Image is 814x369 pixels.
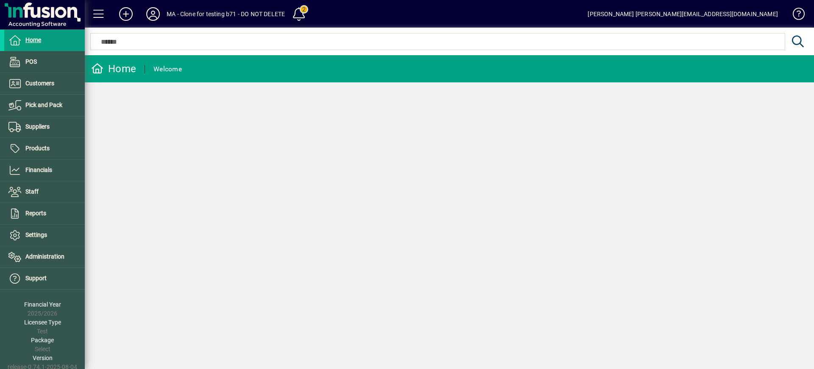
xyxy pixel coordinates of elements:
span: Settings [25,231,47,238]
a: Pick and Pack [4,95,85,116]
span: Administration [25,253,64,260]
span: Suppliers [25,123,50,130]
span: Support [25,275,47,282]
span: POS [25,58,37,65]
div: [PERSON_NAME] [PERSON_NAME][EMAIL_ADDRESS][DOMAIN_NAME] [588,7,778,21]
a: Settings [4,225,85,246]
span: Reports [25,210,46,217]
span: Home [25,37,41,43]
span: Customers [25,80,54,87]
div: MA - Clone for testing b71 - DO NOT DELETE [167,7,285,21]
div: Welcome [153,62,182,76]
a: Reports [4,203,85,224]
span: Financials [25,166,52,173]
div: Home [91,62,136,76]
span: Licensee Type [24,319,61,326]
a: Suppliers [4,116,85,138]
span: Financial Year [24,301,61,308]
span: Package [31,337,54,344]
span: Products [25,145,50,152]
span: Staff [25,188,39,195]
a: Products [4,138,85,159]
a: Customers [4,73,85,94]
a: Support [4,268,85,289]
button: Add [112,6,139,22]
span: Version [33,355,53,361]
a: Knowledge Base [786,2,803,29]
span: Pick and Pack [25,101,62,108]
a: Administration [4,246,85,268]
button: Profile [139,6,167,22]
a: Financials [4,160,85,181]
a: POS [4,51,85,73]
a: Staff [4,181,85,203]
